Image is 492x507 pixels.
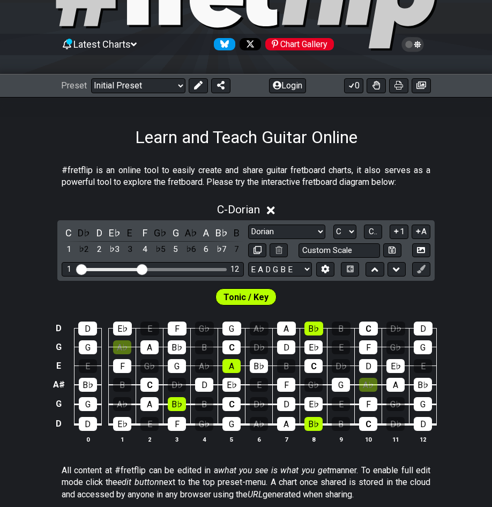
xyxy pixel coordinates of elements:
button: Print [389,78,408,93]
div: toggle scale degree [184,242,198,257]
div: C [304,359,323,373]
div: toggle pitch class [138,226,152,240]
div: B♭ [250,359,268,373]
div: B♭ [304,417,323,431]
div: D [277,340,295,354]
div: B [113,378,131,392]
div: F [359,397,377,411]
td: E [51,356,67,375]
div: toggle pitch class [153,226,167,240]
div: G [222,417,241,431]
div: G♭ [386,340,405,354]
button: Toggle horizontal chord view [341,262,359,277]
div: D♭ [386,417,405,431]
th: 9 [327,434,355,445]
div: F [277,378,295,392]
th: 4 [191,434,218,445]
div: F [168,322,187,335]
button: C.. [364,225,382,239]
div: E [414,359,432,373]
div: F [113,359,131,373]
div: B [195,340,213,354]
div: toggle pitch class [62,226,76,240]
button: Copy [248,243,266,258]
th: 8 [300,434,327,445]
div: G [168,359,186,373]
button: A [412,225,430,239]
div: toggle pitch class [230,226,244,240]
span: C - Dorian [217,203,260,216]
div: D♭ [250,397,268,411]
div: C [222,397,241,411]
div: toggle scale degree [108,242,122,257]
div: G [79,340,97,354]
button: Delete [270,243,288,258]
div: A♭ [113,397,131,411]
div: E♭ [222,378,241,392]
div: D [78,322,97,335]
div: G♭ [195,417,213,431]
button: Create image [412,78,431,93]
h1: Learn and Teach Guitar Online [135,127,357,147]
div: D [277,397,295,411]
div: C [359,322,378,335]
div: A [140,340,159,354]
div: D♭ [386,322,405,335]
button: First click edit preset to enable marker editing [412,262,430,277]
div: B [332,322,351,335]
div: toggle pitch class [184,226,198,240]
button: Share Preset [211,78,230,93]
div: G [414,397,432,411]
div: A♭ [250,417,268,431]
th: 10 [355,434,382,445]
div: C [222,340,241,354]
a: Follow #fretflip at X [235,38,261,50]
div: F [168,417,186,431]
div: E [140,417,159,431]
div: B♭ [168,397,186,411]
th: 1 [109,434,136,445]
div: toggle pitch class [199,226,213,240]
div: 1 [67,265,71,274]
div: C [359,417,377,431]
th: 2 [136,434,163,445]
div: toggle scale degree [214,242,228,257]
span: Preset [61,80,87,91]
div: toggle scale degree [138,242,152,257]
a: #fretflip at Pinterest [261,38,334,50]
div: toggle pitch class [123,226,137,240]
div: toggle pitch class [214,226,228,240]
div: E♭ [386,359,405,373]
div: D [414,417,432,431]
div: D♭ [250,340,268,354]
div: A [222,359,241,373]
div: Chart Gallery [265,38,334,50]
div: B♭ [414,378,432,392]
div: G [414,340,432,354]
div: E [79,359,97,373]
div: E [250,378,268,392]
button: Login [269,78,306,93]
select: Tuning [248,262,312,277]
div: E♭ [304,397,323,411]
div: F [359,340,377,354]
div: toggle scale degree [199,242,213,257]
div: G [332,378,350,392]
div: toggle pitch class [108,226,122,240]
button: Edit Preset [189,78,208,93]
button: Move up [366,262,384,277]
div: D [414,322,433,335]
th: 5 [218,434,245,445]
td: D [51,414,67,434]
div: E♭ [113,322,132,335]
div: 12 [230,265,239,274]
span: C.. [369,227,377,236]
div: toggle pitch class [169,226,183,240]
button: Create Image [412,243,430,258]
button: Store user defined scale [383,243,401,258]
td: D [51,319,67,338]
th: 7 [273,434,300,445]
div: G♭ [386,397,405,411]
td: G [51,338,67,356]
a: Follow #fretflip at Bluesky [210,38,235,50]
